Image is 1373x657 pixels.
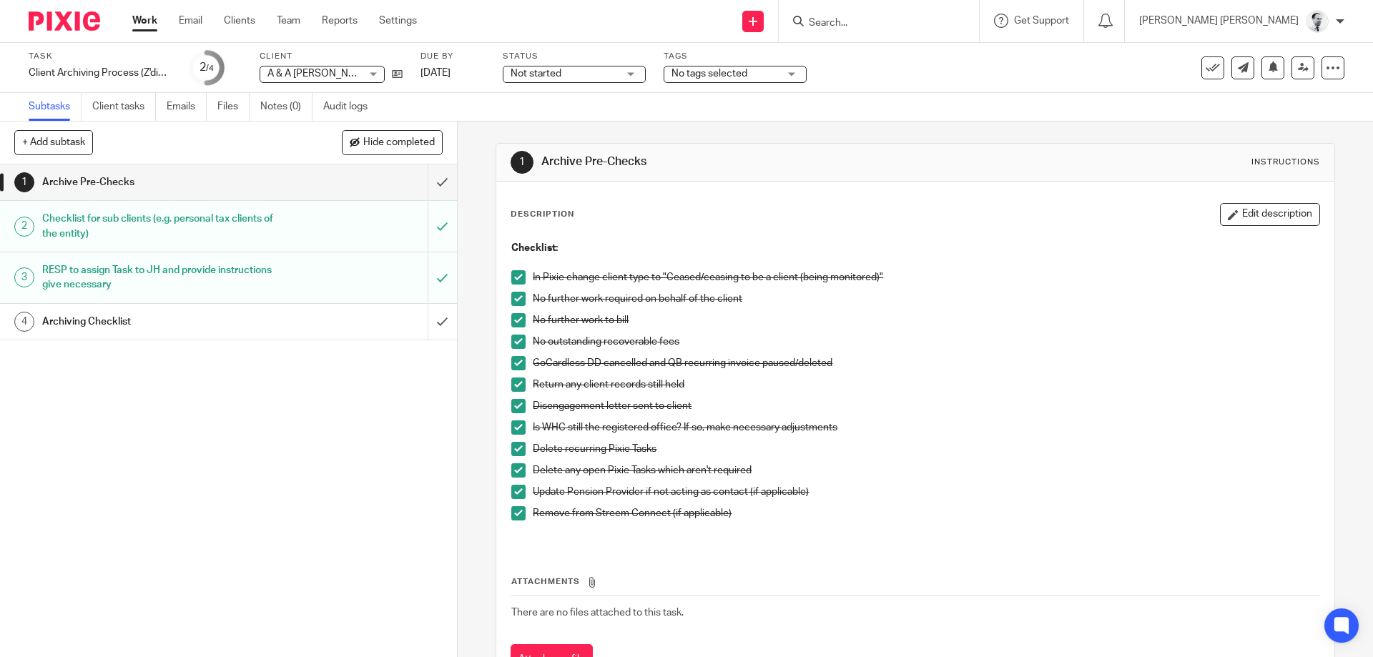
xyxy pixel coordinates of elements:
p: Is WHC still the registered office? If so, make necessary adjustments [533,420,1319,435]
span: Attachments [511,578,580,586]
strong: Checklist: [511,243,558,253]
span: No tags selected [671,69,747,79]
p: Delete recurring Pixie Tasks [533,442,1319,456]
div: 2 [200,59,214,76]
a: Client tasks [92,93,156,121]
h1: Archive Pre-Checks [42,172,290,193]
p: Update Pension Provider if not acting as contact (if applicable) [533,485,1319,499]
a: Clients [224,14,255,28]
a: Notes (0) [260,93,313,121]
span: [DATE] [420,68,451,78]
div: 3 [14,267,34,287]
div: Instructions [1251,157,1320,168]
p: No further work to bill [533,313,1319,327]
div: 1 [511,151,533,174]
p: No further work required on behalf of the client [533,292,1319,306]
a: Subtasks [29,93,82,121]
a: Work [132,14,157,28]
h1: RESP to assign Task to JH and provide instructions give necessary [42,260,290,296]
label: Tags [664,51,807,62]
img: Mass_2025.jpg [1306,10,1329,33]
label: Status [503,51,646,62]
h1: Checklist for sub clients (e.g. personal tax clients of the entity) [42,208,290,244]
div: 4 [14,312,34,332]
p: [PERSON_NAME] [PERSON_NAME] [1139,14,1299,28]
a: Audit logs [323,93,378,121]
p: Return any client records still held [533,377,1319,392]
input: Search [807,17,936,30]
label: Task [29,51,172,62]
p: Remove from Streem Connect (if applicable) [533,506,1319,520]
a: Emails [167,93,207,121]
a: Email [179,14,202,28]
label: Client [260,51,403,62]
span: Hide completed [363,137,435,149]
img: Pixie [29,11,100,31]
span: There are no files attached to this task. [511,608,684,618]
span: Get Support [1014,16,1069,26]
span: Not started [511,69,561,79]
label: Due by [420,51,485,62]
div: Client Archiving Process (Z'ding) [29,66,172,80]
div: 1 [14,172,34,192]
h1: Archive Pre-Checks [541,154,946,169]
a: Team [277,14,300,28]
div: 2 [14,217,34,237]
a: Reports [322,14,358,28]
small: /4 [206,64,214,72]
button: + Add subtask [14,130,93,154]
p: GoCardless DD cancelled and QB recurring invoice paused/deleted [533,356,1319,370]
p: Description [511,209,574,220]
button: Edit description [1220,203,1320,226]
button: Hide completed [342,130,443,154]
div: Client Archiving Process (Z&#39;ding) [29,66,172,80]
a: Files [217,93,250,121]
span: A & A [PERSON_NAME] [267,69,372,79]
p: No outstanding recoverable fees [533,335,1319,349]
h1: Archiving Checklist [42,311,290,332]
p: Disengagement letter sent to client [533,399,1319,413]
a: Settings [379,14,417,28]
p: Delete any open Pixie Tasks which aren't required [533,463,1319,478]
p: In Pixie change client type to "Ceased/ceasing to be a client (being monitored)" [533,270,1319,285]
